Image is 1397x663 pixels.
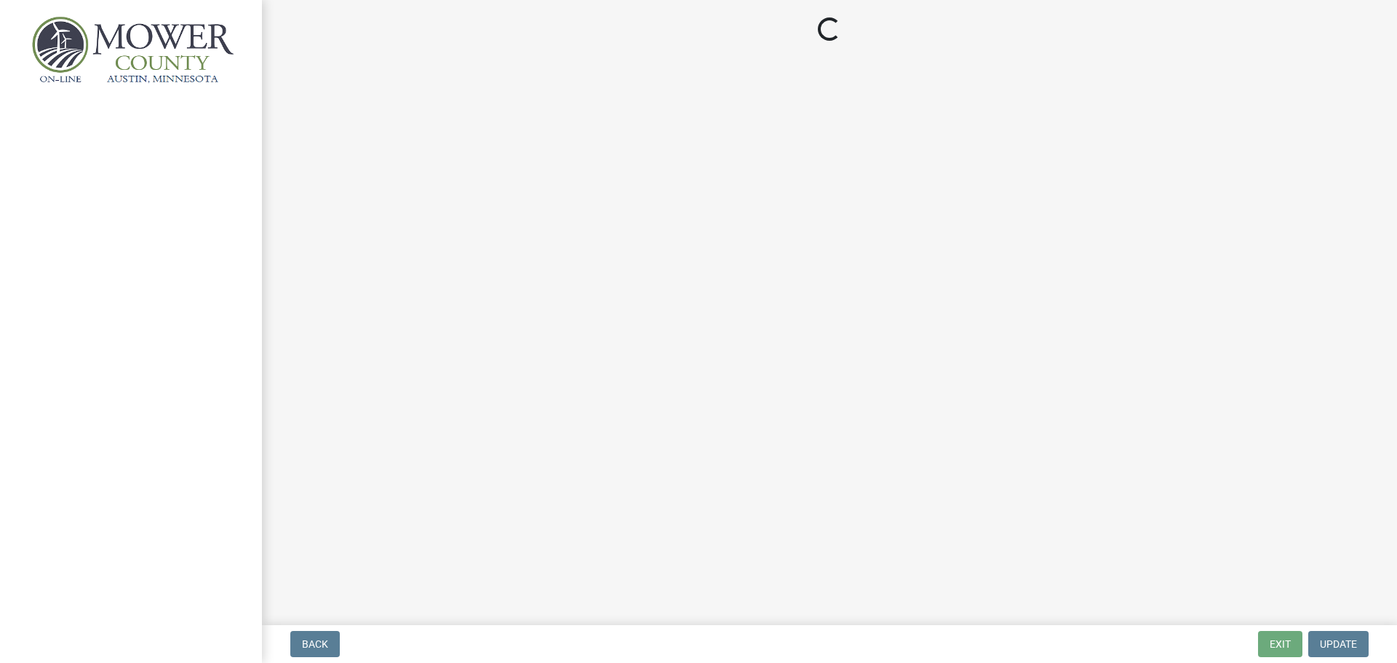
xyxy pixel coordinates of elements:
button: Exit [1258,631,1302,657]
img: Mower County, Minnesota [29,15,239,86]
button: Back [290,631,340,657]
button: Update [1308,631,1369,657]
span: Back [302,638,328,650]
span: Update [1320,638,1357,650]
